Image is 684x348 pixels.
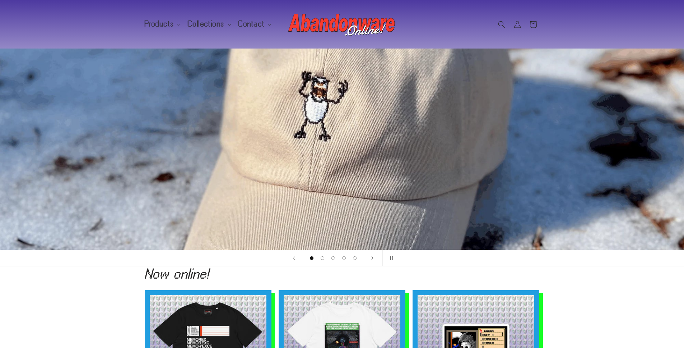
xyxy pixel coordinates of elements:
[317,253,328,264] button: Load slide 2 of 5
[188,21,224,27] span: Collections
[286,250,302,266] button: Previous slide
[328,253,339,264] button: Load slide 3 of 5
[285,7,399,41] a: Abandonware
[349,253,360,264] button: Load slide 5 of 5
[238,21,265,27] span: Contact
[234,17,274,32] summary: Contact
[364,250,380,266] button: Next slide
[288,10,396,39] img: Abandonware
[306,253,317,264] button: Load slide 1 of 5
[494,17,509,32] summary: Search
[339,253,349,264] button: Load slide 4 of 5
[140,17,184,32] summary: Products
[145,21,174,27] span: Products
[183,17,234,32] summary: Collections
[145,268,540,279] h2: Now online!
[382,250,398,266] button: Pause slideshow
